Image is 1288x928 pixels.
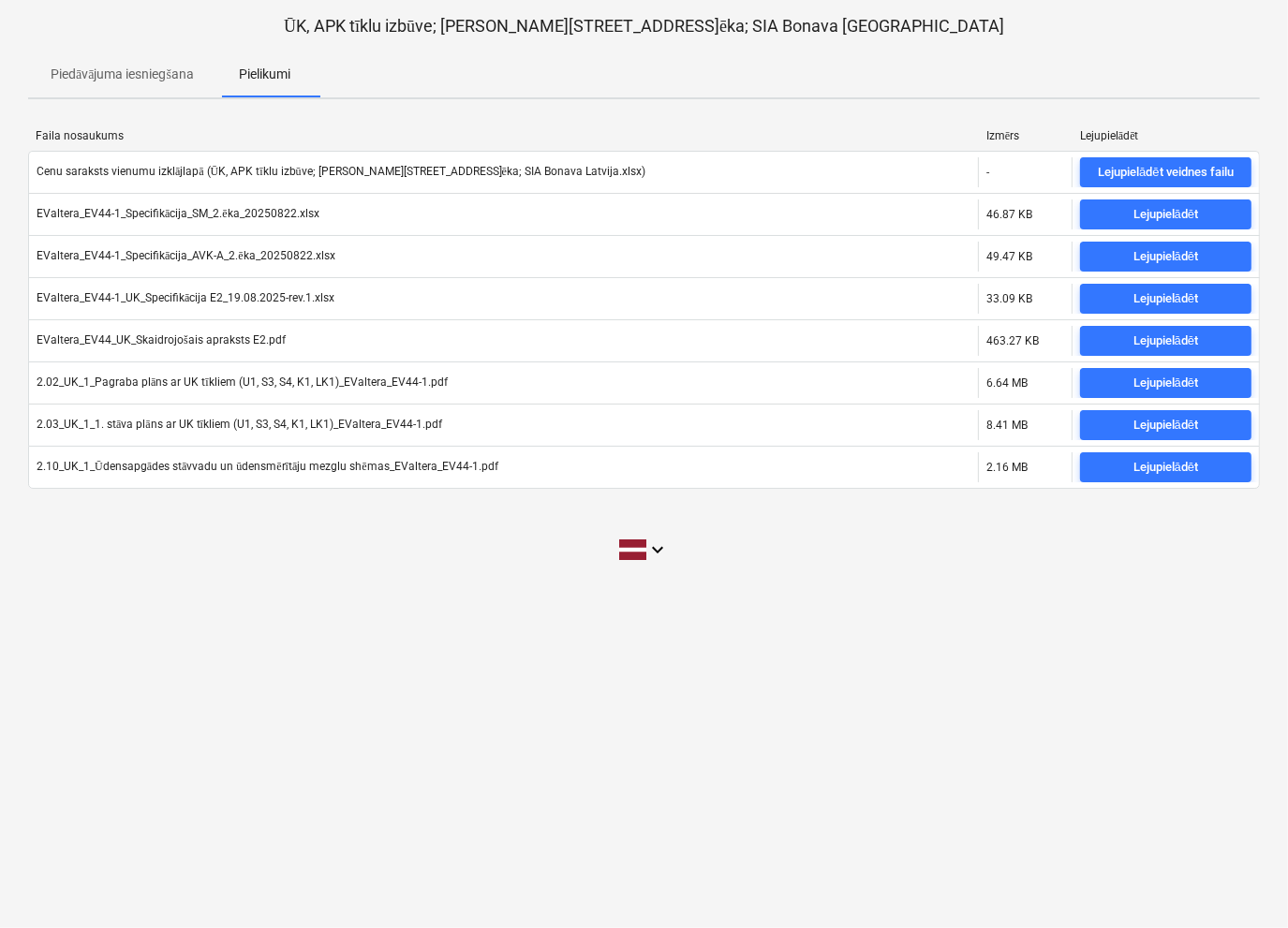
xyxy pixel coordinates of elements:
button: Lejupielādēt [1080,410,1251,440]
div: Izmērs [986,129,1065,143]
button: Lejupielādēt [1080,368,1251,398]
button: Lejupielādēt [1080,284,1251,314]
div: 6.64 MB [986,376,1028,390]
p: Piedāvājuma iesniegšana [51,65,194,84]
div: Lejupielādēt [1133,204,1198,226]
div: 8.41 MB [986,419,1028,432]
div: 2.10_UK_1_Ūdensapgādes stāvvadu un ūdensmērītāju mezglu shēmas_EValtera_EV44-1.pdf [37,460,498,474]
div: EValtera_EV44-1_Specifikācija_AVK-A_2.ēka_20250822.xlsx [37,249,335,263]
div: EValtera_EV44-1_UK_Specifikācija E2_19.08.2025-rev.1.xlsx [37,291,334,305]
div: EValtera_EV44-1_Specifikācija_SM_2.ēka_20250822.xlsx [37,207,319,221]
div: 2.03_UK_1_1. stāva plāns ar UK tīkliem (U1, S3, S4, K1, LK1)_EValtera_EV44-1.pdf [37,418,442,432]
button: Lejupielādēt [1080,452,1251,482]
div: Lejupielādēt veidnes failu [1098,162,1233,184]
div: Lejupielādēt [1133,331,1198,352]
div: 2.02_UK_1_Pagraba plāns ar UK tīkliem (U1, S3, S4, K1, LK1)_EValtera_EV44-1.pdf [37,376,448,390]
p: ŪK, APK tīklu izbūve; [PERSON_NAME][STREET_ADDRESS]ēka; SIA Bonava [GEOGRAPHIC_DATA] [28,15,1260,37]
p: Pielikumi [239,65,290,84]
button: Lejupielādēt [1080,242,1251,272]
div: Lejupielādēt [1133,457,1198,479]
div: Cenu saraksts vienumu izklājlapā (ŪK, APK tīklu izbūve; [PERSON_NAME][STREET_ADDRESS]ēka; SIA Bon... [37,165,645,179]
button: Lejupielādēt [1080,326,1251,356]
i: keyboard_arrow_down [646,538,669,561]
div: 33.09 KB [986,292,1032,305]
div: Faila nosaukums [36,129,971,142]
div: Lejupielādēt [1133,288,1198,310]
div: Lejupielādēt [1133,373,1198,394]
div: 49.47 KB [986,250,1032,263]
div: 463.27 KB [986,334,1039,347]
div: Lejupielādēt [1133,246,1198,268]
div: Lejupielādēt [1080,129,1252,143]
button: Lejupielādēt veidnes failu [1080,157,1251,187]
button: Lejupielādēt [1080,199,1251,229]
div: 2.16 MB [986,461,1028,474]
div: 46.87 KB [986,208,1032,221]
div: - [986,166,989,179]
div: Lejupielādēt [1133,415,1198,436]
div: EValtera_EV44_UK_Skaidrojošais apraksts E2.pdf [37,333,286,347]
